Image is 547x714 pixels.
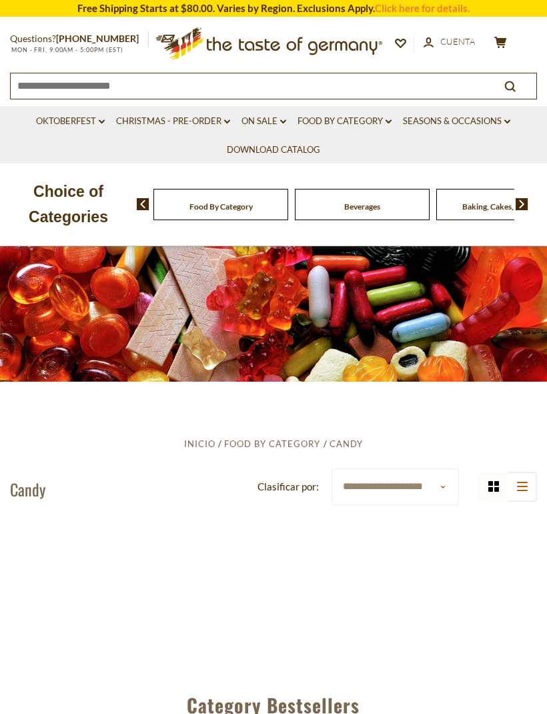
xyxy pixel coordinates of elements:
[10,479,45,499] h1: Candy
[403,114,510,129] a: Seasons & Occasions
[36,114,105,129] a: Oktoberfest
[224,438,320,449] a: Food By Category
[137,198,149,210] img: previous arrow
[516,198,528,210] img: next arrow
[189,202,253,212] a: Food By Category
[298,114,392,129] a: Food By Category
[257,478,319,495] label: Clasificar por:
[375,2,470,14] a: Click here for details.
[424,35,475,49] a: Cuenta
[440,36,475,47] span: Cuenta
[116,114,230,129] a: Christmas - PRE-ORDER
[56,33,139,44] a: [PHONE_NUMBER]
[330,438,363,449] a: Candy
[10,31,149,47] p: Questions?
[184,438,215,449] a: Inicio
[344,202,380,212] a: Beverages
[227,143,320,157] a: Download Catalog
[10,46,123,53] span: MON - FRI, 9:00AM - 5:00PM (EST)
[462,202,546,212] a: Baking, Cakes, Desserts
[241,114,286,129] a: On Sale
